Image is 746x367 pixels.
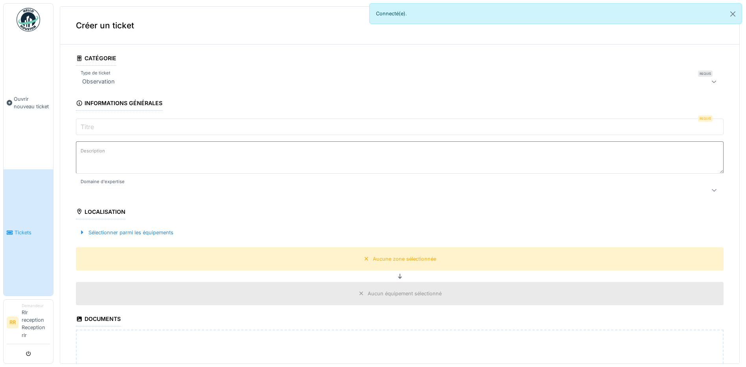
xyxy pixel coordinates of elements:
[79,70,112,76] label: Type de ticket
[369,3,742,24] div: Connecté(e).
[76,313,121,326] div: Documents
[4,36,53,169] a: Ouvrir nouveau ticket
[76,52,116,66] div: Catégorie
[79,178,126,185] label: Domaine d'expertise
[368,290,442,297] div: Aucun équipement sélectionné
[79,146,107,156] label: Description
[76,227,177,238] div: Sélectionner parmi les équipements
[22,303,50,309] div: Demandeur
[79,77,118,86] div: Observation
[4,169,53,295] a: Tickets
[698,115,713,122] div: Requis
[15,229,50,236] span: Tickets
[76,206,125,219] div: Localisation
[373,255,436,263] div: Aucune zone sélectionnée
[724,4,742,24] button: Close
[79,122,96,132] label: Titre
[14,95,50,110] span: Ouvrir nouveau ticket
[60,7,739,44] div: Créer un ticket
[698,70,713,77] div: Requis
[17,8,40,32] img: Badge_color-CXgf-gQk.svg
[7,317,18,328] li: RR
[7,303,50,344] a: RR DemandeurRlr reception Reception rlr
[22,303,50,342] li: Rlr reception Reception rlr
[76,97,162,111] div: Informations générales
